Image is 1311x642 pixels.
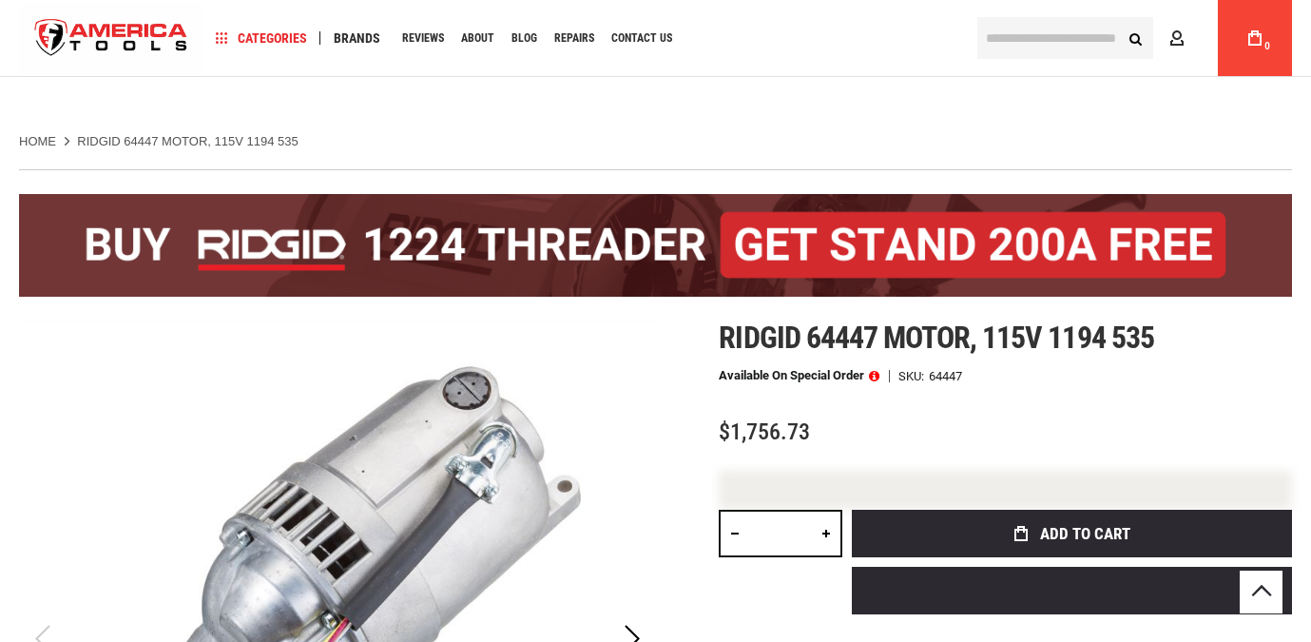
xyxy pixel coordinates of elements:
[1040,526,1130,542] span: Add to Cart
[554,32,594,44] span: Repairs
[325,26,389,51] a: Brands
[453,26,503,51] a: About
[929,370,962,382] div: 64447
[511,32,537,44] span: Blog
[334,31,380,45] span: Brands
[503,26,546,51] a: Blog
[394,26,453,51] a: Reviews
[216,31,307,45] span: Categories
[77,134,298,148] strong: RIDGID 64447 MOTOR, 115V 1194 535
[207,26,316,51] a: Categories
[603,26,681,51] a: Contact Us
[852,510,1292,557] button: Add to Cart
[719,369,879,382] p: Available on Special Order
[546,26,603,51] a: Repairs
[19,133,56,150] a: Home
[402,32,444,44] span: Reviews
[898,370,929,382] strong: SKU
[19,194,1292,297] img: BOGO: Buy the RIDGID® 1224 Threader (26092), get the 92467 200A Stand FREE!
[461,32,494,44] span: About
[19,3,203,74] img: America Tools
[19,3,203,74] a: store logo
[611,32,672,44] span: Contact Us
[719,320,1153,356] span: Ridgid 64447 motor, 115v 1194 535
[1117,20,1153,56] button: Search
[1264,41,1270,51] span: 0
[719,418,810,445] span: $1,756.73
